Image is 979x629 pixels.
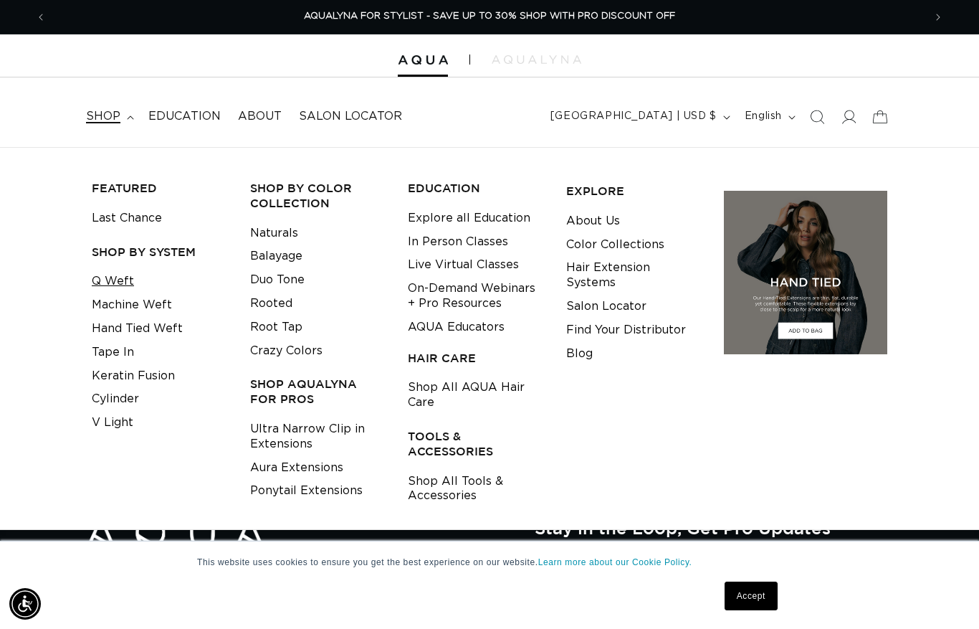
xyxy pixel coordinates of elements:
a: Ponytail Extensions [250,479,363,503]
a: V Light [92,411,133,435]
a: Balayage [250,245,302,268]
a: Learn more about our Cookie Policy. [538,557,692,567]
a: Shop All Tools & Accessories [408,470,544,509]
a: Blog [566,342,593,366]
a: About Us [566,209,620,233]
summary: Search [801,101,833,133]
a: On-Demand Webinars + Pro Resources [408,277,544,316]
a: AQUA Educators [408,316,505,339]
span: Education [148,109,221,124]
a: Hair Extension Systems [566,256,702,295]
a: Machine Weft [92,293,172,317]
a: Duo Tone [250,268,305,292]
img: Aqua Hair Extensions [398,55,448,65]
span: About [238,109,282,124]
iframe: Chat Widget [907,560,979,629]
h3: TOOLS & ACCESSORIES [408,429,544,459]
a: Last Chance [92,207,162,230]
a: Shop All AQUA Hair Care [408,376,544,415]
a: Crazy Colors [250,339,323,363]
a: Salon Locator [290,100,411,133]
a: Q Weft [92,270,134,293]
h3: HAIR CARE [408,351,544,366]
img: aqualyna.com [492,55,581,64]
a: Accept [725,582,778,610]
a: Education [140,100,229,133]
summary: shop [77,100,140,133]
a: Rooted [250,292,292,316]
a: About [229,100,290,133]
button: English [736,103,801,131]
a: Salon Locator [566,295,646,318]
button: [GEOGRAPHIC_DATA] | USD $ [542,103,736,131]
a: Cylinder [92,387,139,411]
span: [GEOGRAPHIC_DATA] | USD $ [550,109,717,124]
a: Ultra Narrow Clip in Extensions [250,417,386,456]
img: Aqua Hair Extensions [86,518,265,562]
h3: SHOP BY SYSTEM [92,245,228,260]
span: Salon Locator [299,109,402,124]
button: Next announcement [922,4,954,31]
a: Hand Tied Weft [92,317,183,341]
p: This website uses cookies to ensure you get the best experience on our website. [197,556,782,569]
a: In Person Classes [408,230,508,254]
a: Tape In [92,341,134,364]
a: Aura Extensions [250,456,343,480]
h3: Shop AquaLyna for Pros [250,377,386,407]
a: Keratin Fusion [92,364,175,388]
a: Naturals [250,222,298,245]
h3: EDUCATION [408,181,544,196]
span: AQUALYNA FOR STYLIST - SAVE UP TO 30% SHOP WITH PRO DISCOUNT OFF [304,11,675,21]
h3: FEATURED [92,181,228,196]
span: shop [86,109,120,124]
a: Explore all Education [408,207,530,230]
a: Live Virtual Classes [408,253,519,277]
a: Color Collections [566,233,664,257]
h3: EXPLORE [566,184,702,199]
a: Find Your Distributor [566,318,686,342]
h3: Shop by Color Collection [250,181,386,211]
div: Accessibility Menu [9,588,41,620]
span: English [745,109,782,124]
a: Root Tap [250,316,302,339]
button: Previous announcement [25,4,57,31]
